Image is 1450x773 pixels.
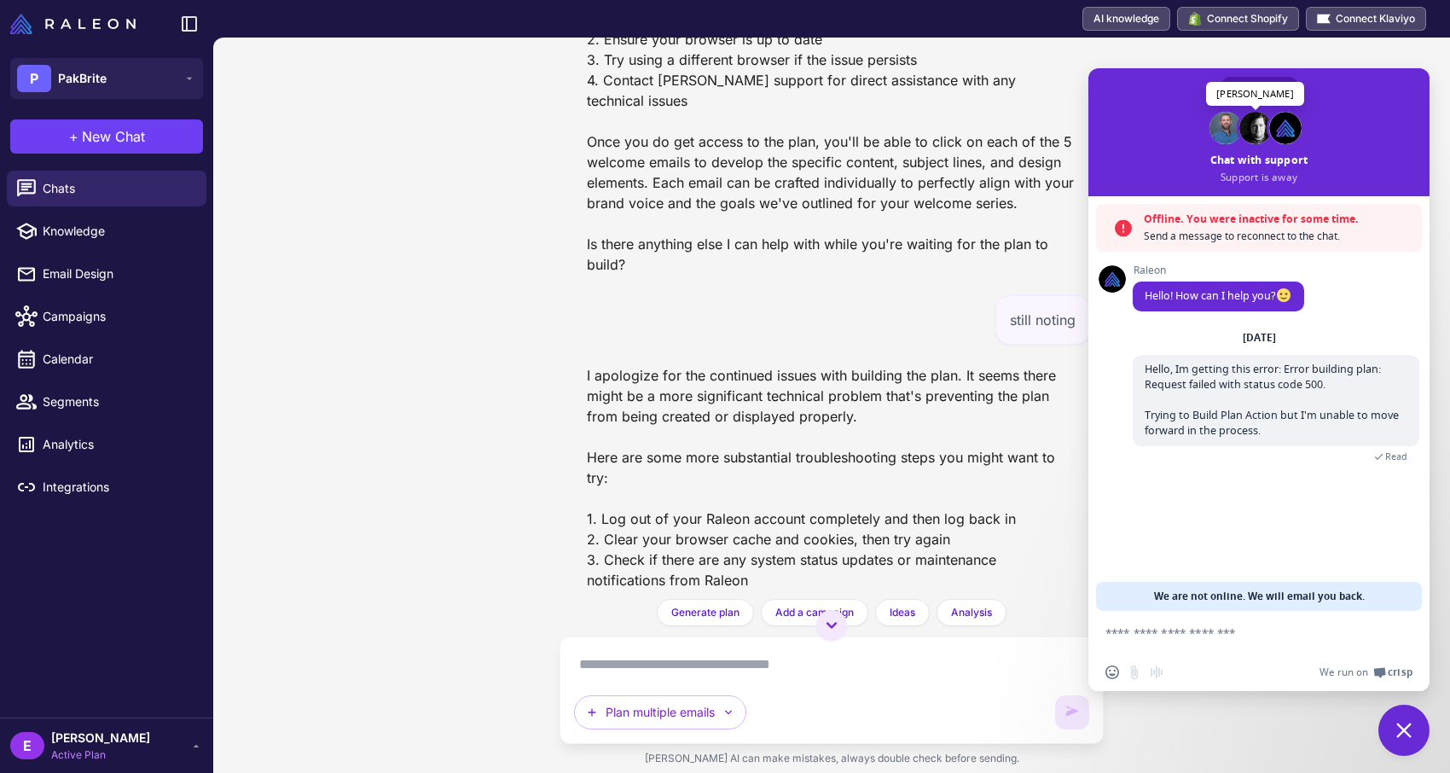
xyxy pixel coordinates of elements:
[560,744,1104,773] div: [PERSON_NAME] AI can make mistakes, always double check before sending.
[574,695,746,729] button: Plan multiple emails
[17,65,51,92] div: P
[1385,450,1407,462] span: Read
[1154,582,1365,611] span: We are not online. We will email you back.
[761,599,868,626] button: Add a campaign
[951,605,992,620] span: Analysis
[657,599,754,626] button: Generate plan
[1221,77,1298,102] a: Chat
[1306,7,1426,31] button: Connect Klaviyo
[1144,211,1413,228] span: Offline. You were inactive for some time.
[1336,11,1415,26] span: Connect Klaviyo
[1105,611,1378,654] textarea: Compose your message...
[43,264,193,283] span: Email Design
[82,126,145,147] span: New Chat
[1145,288,1292,303] span: Hello! How can I help you?
[7,341,206,377] a: Calendar
[51,747,150,763] span: Active Plan
[671,605,739,620] span: Generate plan
[7,299,206,334] a: Campaigns
[1207,11,1288,26] span: Connect Shopify
[890,605,915,620] span: Ideas
[43,179,193,198] span: Chats
[1319,665,1368,679] span: We run on
[1145,362,1399,438] span: Hello, Im getting this error: Error building plan: Request failed with status code 500. Trying to...
[43,307,193,326] span: Campaigns
[43,350,193,369] span: Calendar
[58,69,107,88] span: PakBrite
[7,213,206,249] a: Knowledge
[937,599,1006,626] button: Analysis
[7,171,206,206] a: Chats
[7,427,206,462] a: Analytics
[43,392,193,411] span: Segments
[51,729,150,747] span: [PERSON_NAME]
[1388,665,1412,679] span: Crisp
[1082,7,1170,31] a: AI knowledge
[10,732,44,759] div: E
[7,256,206,292] a: Email Design
[69,126,78,147] span: +
[1257,77,1281,102] span: Chat
[995,295,1090,345] div: still noting
[43,435,193,454] span: Analytics
[1133,264,1304,276] span: Raleon
[1378,705,1430,756] a: Close chat
[1319,665,1412,679] a: We run onCrisp
[43,478,193,497] span: Integrations
[775,605,854,620] span: Add a campaign
[1144,228,1413,245] span: Send a message to reconnect to the chat.
[10,58,203,99] button: PPakBrite
[43,222,193,241] span: Knowledge
[1105,665,1119,679] span: Insert an emoji
[1177,7,1299,31] button: Connect Shopify
[7,469,206,505] a: Integrations
[10,14,136,34] img: Raleon Logo
[7,384,206,420] a: Segments
[1243,333,1276,343] div: [DATE]
[875,599,930,626] button: Ideas
[10,119,203,154] button: +New Chat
